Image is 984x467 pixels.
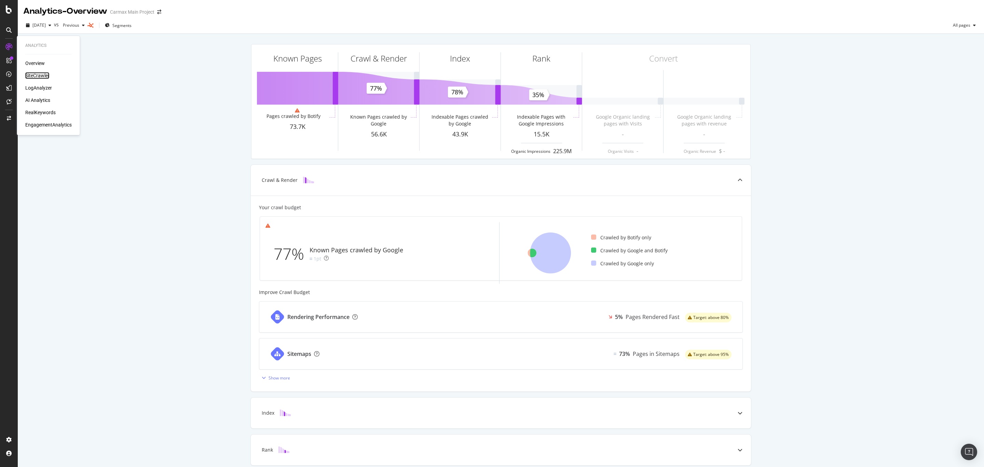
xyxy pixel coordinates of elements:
[591,260,654,267] div: Crawled by Google only
[287,350,311,358] div: Sitemaps
[501,130,582,139] div: 15.5K
[23,5,107,17] div: Analytics - Overview
[626,313,680,321] div: Pages Rendered Fast
[259,338,743,370] a: SitemapsEqual73%Pages in Sitemapswarning label
[303,177,314,183] img: block-icon
[420,130,501,139] div: 43.9K
[314,255,321,262] div: 1pt
[25,84,52,91] a: LogAnalyzer
[591,247,668,254] div: Crawled by Google and Botify
[429,114,490,127] div: Indexable Pages crawled by Google
[273,53,322,64] div: Known Pages
[262,446,273,453] div: Rank
[32,22,46,28] span: 2025 Oct. 7th
[259,289,743,296] div: Improve Crawl Budget
[280,410,291,416] img: block-icon
[25,109,56,116] a: RealKeywords
[110,9,154,15] div: Carmax Main Project
[950,20,979,31] button: All pages
[532,53,550,64] div: Rank
[591,234,651,241] div: Crawled by Botify only
[25,72,50,79] a: SiteCrawler
[257,122,338,131] div: 73.7K
[310,258,312,260] img: Equal
[338,130,419,139] div: 56.6K
[614,353,616,355] img: Equal
[693,352,729,357] span: Target: above 95%
[511,148,550,154] div: Organic Impressions
[950,22,970,28] span: All pages
[259,204,301,211] div: Your crawl budget
[961,444,977,460] div: Open Intercom Messenger
[259,301,743,333] a: Rendering Performance5%Pages Rendered Fastwarning label
[102,20,134,31] button: Segments
[25,60,45,67] a: Overview
[615,313,623,321] div: 5%
[259,372,290,383] button: Show more
[510,114,572,127] div: Indexable Pages with Google Impressions
[157,10,161,14] div: arrow-right-arrow-left
[25,121,72,128] a: EngagementAnalytics
[269,375,290,381] div: Show more
[274,243,310,265] div: 77%
[633,350,680,358] div: Pages in Sitemaps
[619,350,630,358] div: 73%
[60,20,87,31] button: Previous
[685,350,732,359] div: warning label
[278,446,289,453] img: block-icon
[112,23,132,28] span: Segments
[25,97,50,104] a: AI Analytics
[23,20,54,31] button: [DATE]
[450,53,470,64] div: Index
[685,313,732,322] div: warning label
[262,410,274,416] div: Index
[54,21,60,28] span: vs
[553,147,572,155] div: 225.9M
[310,246,403,255] div: Known Pages crawled by Google
[351,53,407,64] div: Crawl & Render
[287,313,350,321] div: Rendering Performance
[348,114,409,127] div: Known Pages crawled by Google
[266,113,320,120] div: Pages crawled by Botify
[60,22,79,28] span: Previous
[693,316,729,320] span: Target: above 80%
[25,43,72,49] div: Analytics
[262,177,298,184] div: Crawl & Render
